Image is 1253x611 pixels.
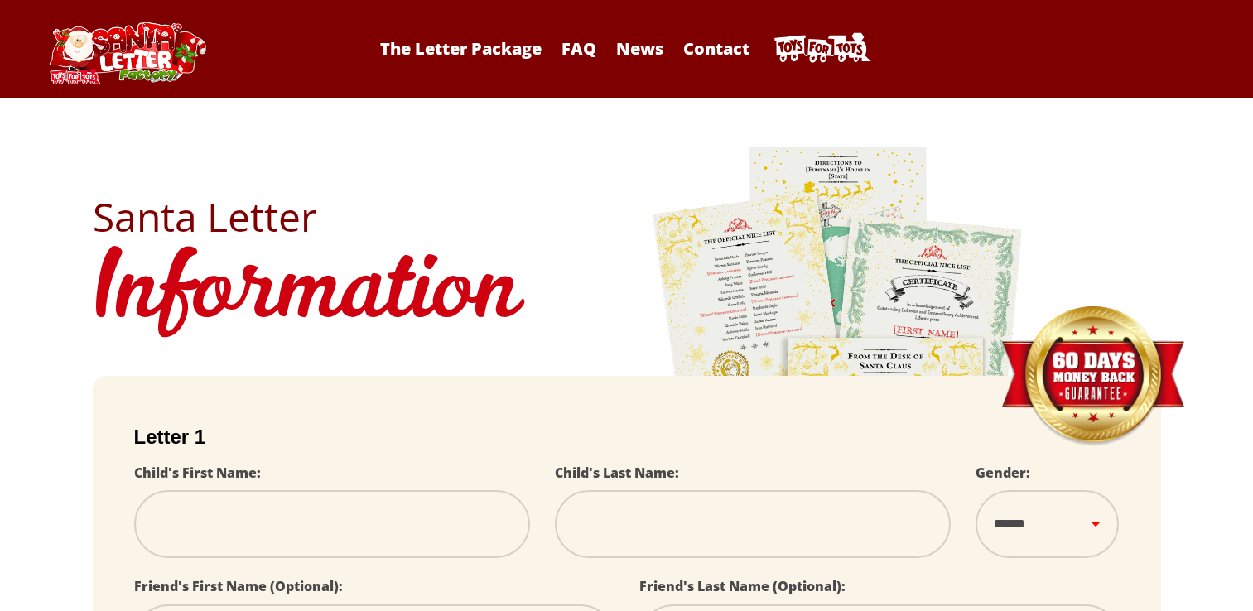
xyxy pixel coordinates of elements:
label: Child's Last Name: [555,464,679,482]
img: letters.png [652,145,1024,608]
a: News [608,37,672,60]
a: FAQ [553,37,605,60]
h2: Letter 1 [134,426,1120,449]
img: Santa Letter Logo [44,22,210,84]
a: Contact [675,37,758,60]
label: Friend's Last Name (Optional): [639,577,846,595]
img: Money Back Guarantee [1000,305,1186,447]
a: The Letter Package [372,37,550,60]
label: Gender: [976,464,1030,482]
label: Child's First Name: [134,464,261,482]
h2: Santa Letter [93,197,1161,237]
label: Friend's First Name (Optional): [134,577,343,595]
h1: Information [93,237,1161,351]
